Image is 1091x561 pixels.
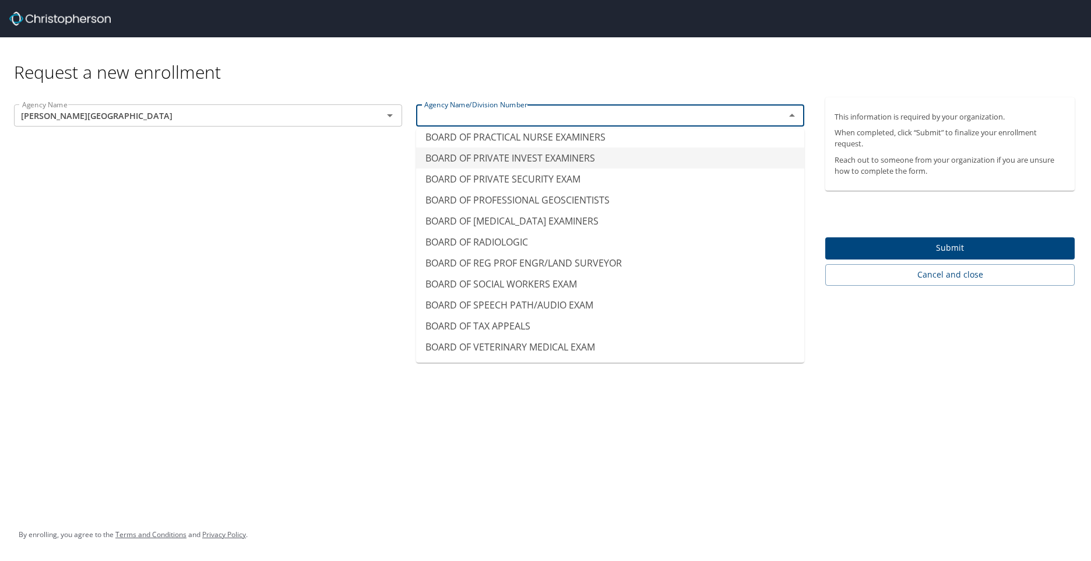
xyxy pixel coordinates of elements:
[19,520,248,549] div: By enrolling, you agree to the and .
[825,237,1075,260] button: Submit
[416,127,804,148] li: BOARD OF PRACTICAL NURSE EXAMINERS
[835,127,1065,149] p: When completed, click “Submit” to finalize your enrollment request.
[825,264,1075,286] button: Cancel and close
[416,274,804,294] li: BOARD OF SOCIAL WORKERS EXAM
[835,111,1065,122] p: This information is required by your organization.
[416,232,804,253] li: BOARD OF RADIOLOGIC
[784,107,800,124] button: Close
[835,241,1065,255] span: Submit
[202,530,246,539] a: Privacy Policy
[9,12,111,26] img: cbt logo
[416,211,804,232] li: BOARD OF [MEDICAL_DATA] EXAMINERS
[382,107,398,124] button: Open
[416,148,804,169] li: BOARD OF PRIVATE INVEST EXAMINERS
[835,268,1065,282] span: Cancel and close
[14,37,1084,83] div: Request a new enrollment
[835,155,1065,177] p: Reach out to someone from your organization if you are unsure how to complete the form.
[416,315,804,336] li: BOARD OF TAX APPEALS
[416,169,804,190] li: BOARD OF PRIVATE SECURITY EXAM
[115,530,186,539] a: Terms and Conditions
[416,336,804,357] li: BOARD OF VETERINARY MEDICAL EXAM
[416,294,804,315] li: BOARD OF SPEECH PATH/AUDIO EXAM
[416,253,804,274] li: BOARD OF REG PROF ENGR/LAND SURVEYOR
[416,190,804,211] li: BOARD OF PROFESSIONAL GEOSCIENTISTS
[416,357,804,378] li: BOARD OF WHOLESALE DRUG DISTRIBUTR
